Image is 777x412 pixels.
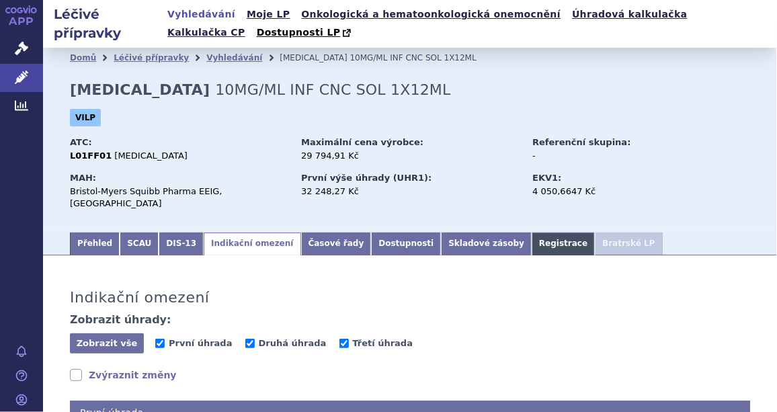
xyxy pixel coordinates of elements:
a: DIS-13 [159,233,204,255]
a: Dostupnosti [371,233,441,255]
a: Úhradová kalkulačka [568,5,692,24]
span: [MEDICAL_DATA] [280,53,347,63]
input: Druhá úhrada [245,339,255,348]
a: Zvýraznit změny [70,368,177,382]
h2: Léčivé přípravky [43,5,163,42]
span: [MEDICAL_DATA] [114,151,188,161]
a: Vyhledávání [206,53,262,63]
a: Časové řady [301,233,372,255]
span: Druhá úhrada [259,338,327,348]
input: Třetí úhrada [339,339,349,348]
a: Registrace [532,233,595,255]
strong: EKV1: [532,173,561,183]
strong: Referenční skupina: [532,137,630,147]
span: 10MG/ML INF CNC SOL 1X12ML [215,81,450,98]
div: Bristol-Myers Squibb Pharma EEIG, [GEOGRAPHIC_DATA] [70,186,288,210]
input: První úhrada [155,339,165,348]
a: Moje LP [243,5,294,24]
span: Zobrazit vše [77,338,138,348]
strong: MAH: [70,173,96,183]
a: SCAU [120,233,159,255]
strong: První výše úhrady (UHR1): [301,173,432,183]
a: Indikační omezení [204,233,300,255]
a: Kalkulačka CP [163,24,249,42]
strong: L01FF01 [70,151,112,161]
a: Onkologická a hematoonkologická onemocnění [298,5,565,24]
span: První úhrada [169,338,232,348]
h3: Indikační omezení [70,289,210,306]
div: - [532,150,684,162]
h4: Zobrazit úhrady: [70,313,171,327]
div: 4 050,6647 Kč [532,186,684,198]
strong: Maximální cena výrobce: [301,137,423,147]
div: 29 794,91 Kč [301,150,520,162]
span: Dostupnosti LP [257,27,341,38]
span: VILP [70,109,101,126]
strong: ATC: [70,137,92,147]
a: Skladové zásoby [441,233,532,255]
a: Domů [70,53,96,63]
a: Vyhledávání [163,5,239,24]
span: Třetí úhrada [353,338,413,348]
span: 10MG/ML INF CNC SOL 1X12ML [350,53,477,63]
strong: [MEDICAL_DATA] [70,81,210,98]
div: 32 248,27 Kč [301,186,520,198]
a: Dostupnosti LP [253,24,358,42]
a: Přehled [70,233,120,255]
a: Léčivé přípravky [114,53,189,63]
button: Zobrazit vše [70,333,144,354]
